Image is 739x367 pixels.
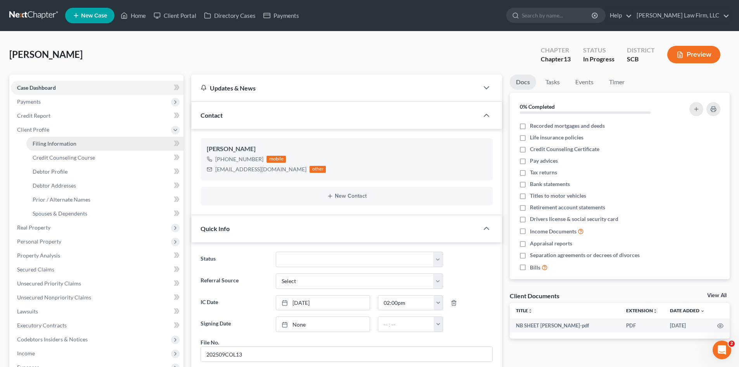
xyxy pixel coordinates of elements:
a: Spouses & Dependents [26,207,183,221]
a: View All [707,293,727,298]
div: Client Documents [510,292,559,300]
i: unfold_more [653,309,658,313]
span: Payments [17,98,41,105]
a: Directory Cases [200,9,260,23]
span: Real Property [17,224,50,231]
a: Docs [510,75,536,90]
span: Credit Counseling Course [33,154,95,161]
a: Debtor Addresses [26,179,183,193]
a: Payments [260,9,303,23]
span: 13 [564,55,571,63]
span: Pay advices [530,157,558,165]
span: Prior / Alternate Names [33,196,90,203]
span: New Case [81,13,107,19]
span: Codebtors Insiders & Notices [17,336,88,343]
div: District [627,46,655,55]
span: Bank statements [530,180,570,188]
span: Secured Claims [17,266,54,273]
a: Credit Report [11,109,183,123]
a: Help [606,9,632,23]
div: [PERSON_NAME] [207,144,486,154]
span: Credit Counseling Certificate [530,145,599,153]
span: Property Analysis [17,252,60,259]
td: NB SHEET [PERSON_NAME]-pdf [510,318,620,332]
span: 2 [729,341,735,347]
span: Spouses & Dependents [33,210,87,217]
a: Lawsuits [11,304,183,318]
span: Separation agreements or decrees of divorces [530,251,640,259]
a: [DATE] [276,296,370,310]
div: Chapter [541,46,571,55]
span: Unsecured Nonpriority Claims [17,294,91,301]
span: Unsecured Priority Claims [17,280,81,287]
label: IC Date [197,295,272,311]
a: Executory Contracts [11,318,183,332]
span: Credit Report [17,112,50,119]
a: Home [117,9,150,23]
a: Property Analysis [11,249,183,263]
span: Titles to motor vehicles [530,192,586,200]
i: unfold_more [528,309,533,313]
div: [PHONE_NUMBER] [215,155,263,163]
label: Status [197,252,272,267]
div: File No. [201,338,219,346]
span: Executory Contracts [17,322,67,329]
span: Debtor Profile [33,168,67,175]
div: [EMAIL_ADDRESS][DOMAIN_NAME] [215,165,306,173]
a: Credit Counseling Course [26,151,183,165]
a: Prior / Alternate Names [26,193,183,207]
span: Tax returns [530,169,557,176]
a: Case Dashboard [11,81,183,95]
button: Preview [667,46,720,63]
div: mobile [267,156,286,163]
a: None [276,317,370,332]
a: Date Added expand_more [670,308,705,313]
span: Life insurance policies [530,134,583,141]
a: Secured Claims [11,263,183,277]
span: Income [17,350,35,357]
i: expand_more [700,309,705,313]
a: Client Portal [150,9,200,23]
span: Case Dashboard [17,84,56,91]
span: Lawsuits [17,308,38,315]
input: -- : -- [378,317,434,332]
button: New Contact [207,193,486,199]
div: SCB [627,55,655,64]
span: Quick Info [201,225,230,232]
td: [DATE] [664,318,711,332]
a: Debtor Profile [26,165,183,179]
div: Chapter [541,55,571,64]
a: Titleunfold_more [516,308,533,313]
div: Updates & News [201,84,469,92]
div: Status [583,46,614,55]
div: other [310,166,326,173]
span: Filing Information [33,140,76,147]
strong: 0% Completed [520,103,555,110]
span: Drivers license & social security card [530,215,618,223]
label: Referral Source [197,273,272,289]
a: Unsecured Priority Claims [11,277,183,290]
div: In Progress [583,55,614,64]
span: Recorded mortgages and deeds [530,122,605,130]
a: Events [569,75,600,90]
span: Personal Property [17,238,61,245]
a: Timer [603,75,631,90]
a: Extensionunfold_more [626,308,658,313]
input: -- : -- [378,296,434,310]
input: Search by name... [522,8,593,23]
td: PDF [620,318,664,332]
span: Debtor Addresses [33,182,76,189]
span: Appraisal reports [530,240,572,247]
iframe: Intercom live chat [713,341,731,359]
span: Retirement account statements [530,204,605,211]
label: Signing Date [197,317,272,332]
span: [PERSON_NAME] [9,49,83,60]
a: [PERSON_NAME] Law Firm, LLC [633,9,729,23]
span: Client Profile [17,126,49,133]
span: Income Documents [530,228,576,235]
a: Unsecured Nonpriority Claims [11,290,183,304]
span: Contact [201,111,223,119]
a: Tasks [539,75,566,90]
input: -- [201,347,492,362]
span: Bills [530,264,540,271]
